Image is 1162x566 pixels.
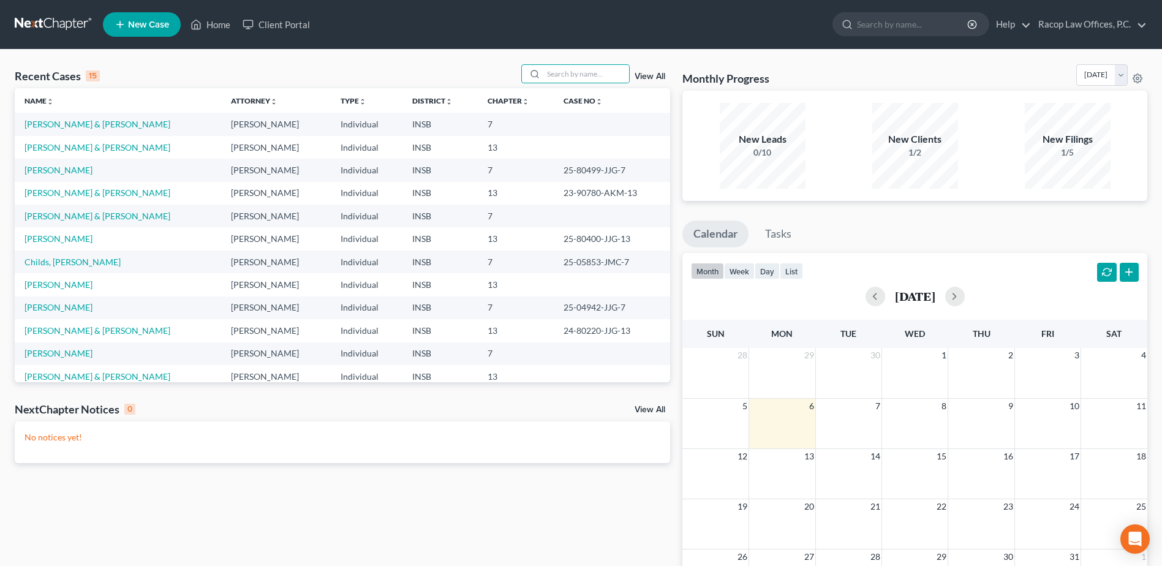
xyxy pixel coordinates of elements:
span: 25 [1135,499,1147,514]
td: 13 [478,227,554,250]
td: INSB [402,273,477,296]
div: 0 [124,404,135,415]
td: INSB [402,296,477,319]
a: [PERSON_NAME] & [PERSON_NAME] [25,119,170,129]
span: Fri [1041,328,1054,339]
div: Recent Cases [15,69,100,83]
i: unfold_more [47,98,54,105]
td: [PERSON_NAME] [221,227,331,250]
td: INSB [402,251,477,273]
span: 29 [803,348,815,363]
span: 15 [935,449,948,464]
td: 7 [478,296,554,319]
a: Nameunfold_more [25,96,54,105]
td: INSB [402,205,477,227]
a: Home [184,13,236,36]
a: [PERSON_NAME] & [PERSON_NAME] [25,142,170,153]
span: 5 [741,399,749,413]
button: month [691,263,724,279]
span: 6 [808,399,815,413]
a: Chapterunfold_more [488,96,529,105]
a: Districtunfold_more [412,96,453,105]
a: View All [635,406,665,414]
a: Attorneyunfold_more [231,96,277,105]
span: 13 [803,449,815,464]
i: unfold_more [359,98,366,105]
td: [PERSON_NAME] [221,365,331,388]
td: 13 [478,182,554,205]
input: Search by name... [857,13,969,36]
td: [PERSON_NAME] [221,273,331,296]
a: View All [635,72,665,81]
h2: [DATE] [895,290,935,303]
h3: Monthly Progress [682,71,769,86]
td: 7 [478,159,554,181]
td: [PERSON_NAME] [221,159,331,181]
td: 25-04942-JJG-7 [554,296,670,319]
span: 2 [1007,348,1014,363]
a: Typeunfold_more [341,96,366,105]
span: 14 [869,449,881,464]
span: 9 [1007,399,1014,413]
td: [PERSON_NAME] [221,182,331,205]
span: 26 [736,549,749,564]
a: [PERSON_NAME] & [PERSON_NAME] [25,187,170,198]
td: Individual [331,251,402,273]
td: 7 [478,251,554,273]
td: [PERSON_NAME] [221,136,331,159]
td: Individual [331,159,402,181]
span: 30 [869,348,881,363]
td: [PERSON_NAME] [221,296,331,319]
span: Mon [771,328,793,339]
td: INSB [402,227,477,250]
span: 4 [1140,348,1147,363]
td: [PERSON_NAME] [221,251,331,273]
td: [PERSON_NAME] [221,319,331,342]
td: Individual [331,182,402,205]
i: unfold_more [445,98,453,105]
a: Racop Law Offices, P.C. [1032,13,1147,36]
span: 3 [1073,348,1081,363]
button: day [755,263,780,279]
p: No notices yet! [25,431,660,443]
div: New Leads [720,132,805,146]
span: 8 [940,399,948,413]
span: 22 [935,499,948,514]
td: Individual [331,136,402,159]
td: 25-80400-JJG-13 [554,227,670,250]
a: [PERSON_NAME] [25,279,92,290]
input: Search by name... [543,65,629,83]
span: 11 [1135,399,1147,413]
div: 1/2 [872,146,958,159]
span: 31 [1068,549,1081,564]
td: 7 [478,205,554,227]
i: unfold_more [270,98,277,105]
div: New Filings [1025,132,1111,146]
a: Tasks [754,221,802,247]
span: 27 [803,549,815,564]
td: INSB [402,342,477,365]
span: 30 [1002,549,1014,564]
span: 24 [1068,499,1081,514]
td: 13 [478,319,554,342]
div: Open Intercom Messenger [1120,524,1150,554]
td: Individual [331,365,402,388]
a: Help [990,13,1031,36]
span: New Case [128,20,169,29]
span: 17 [1068,449,1081,464]
span: 28 [736,348,749,363]
td: [PERSON_NAME] [221,113,331,135]
a: [PERSON_NAME] & [PERSON_NAME] [25,211,170,221]
span: Tue [840,328,856,339]
td: Individual [331,319,402,342]
td: 24-80220-JJG-13 [554,319,670,342]
a: [PERSON_NAME] [25,302,92,312]
td: Individual [331,296,402,319]
a: [PERSON_NAME] [25,165,92,175]
span: Sun [707,328,725,339]
td: 25-05853-JMC-7 [554,251,670,273]
span: Wed [905,328,925,339]
span: Thu [973,328,990,339]
td: Individual [331,113,402,135]
span: 7 [874,399,881,413]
